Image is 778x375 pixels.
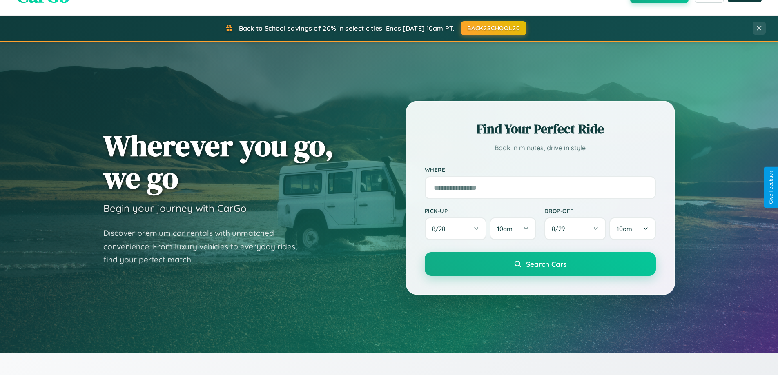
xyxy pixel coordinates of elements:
button: Search Cars [425,252,656,276]
div: Give Feedback [768,171,774,204]
h1: Wherever you go, we go [103,129,334,194]
p: Discover premium car rentals with unmatched convenience. From luxury vehicles to everyday rides, ... [103,226,308,266]
label: Where [425,166,656,173]
h2: Find Your Perfect Ride [425,120,656,138]
span: 8 / 29 [552,225,569,233]
span: 10am [497,225,513,233]
p: Book in minutes, drive in style [425,142,656,154]
span: 10am [617,225,632,233]
label: Drop-off [544,207,656,214]
button: 8/28 [425,217,487,240]
span: Search Cars [526,260,566,268]
button: 10am [490,217,536,240]
button: 10am [609,217,655,240]
label: Pick-up [425,207,536,214]
button: 8/29 [544,217,606,240]
span: Back to School savings of 20% in select cities! Ends [DATE] 10am PT. [239,24,455,32]
button: BACK2SCHOOL20 [461,21,526,35]
span: 8 / 28 [432,225,449,233]
h3: Begin your journey with CarGo [103,202,247,214]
